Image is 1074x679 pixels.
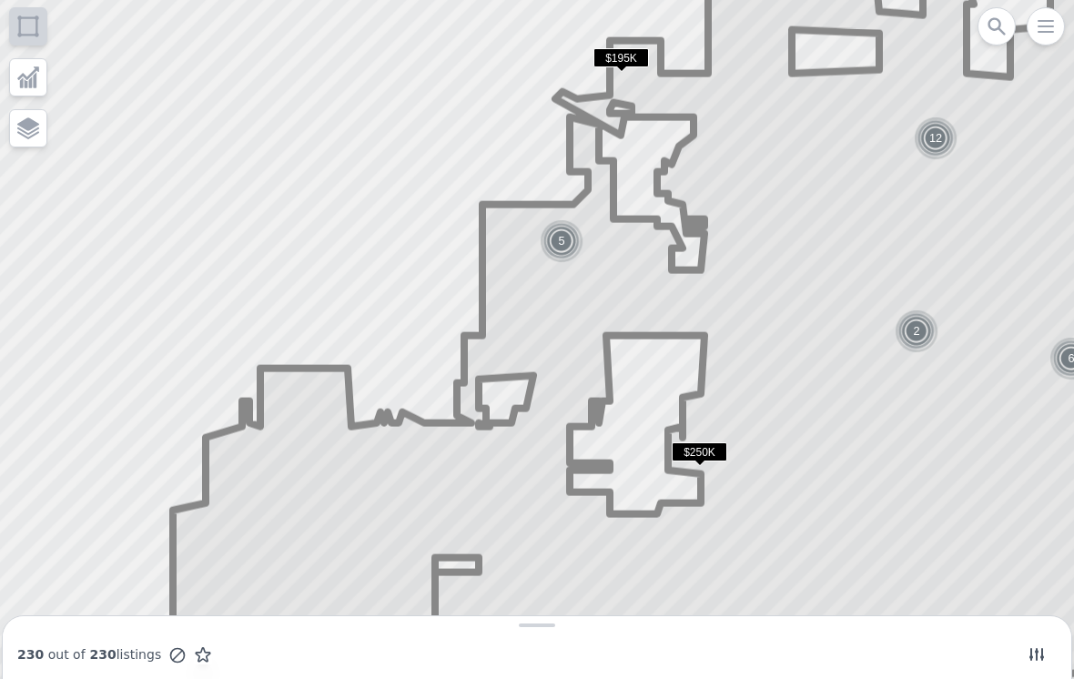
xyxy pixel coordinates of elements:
div: 2 [895,309,938,353]
span: 230 [17,647,44,662]
div: 5 [540,219,583,263]
img: g1.png [540,219,584,263]
div: out of listings [17,645,212,664]
span: $250K [672,442,727,461]
img: g1.png [914,117,958,160]
span: $195K [593,48,649,67]
img: g1.png [895,309,939,353]
div: 12 [914,117,957,160]
span: 230 [86,647,117,662]
div: $250K [672,442,727,469]
div: $195K [593,48,649,75]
